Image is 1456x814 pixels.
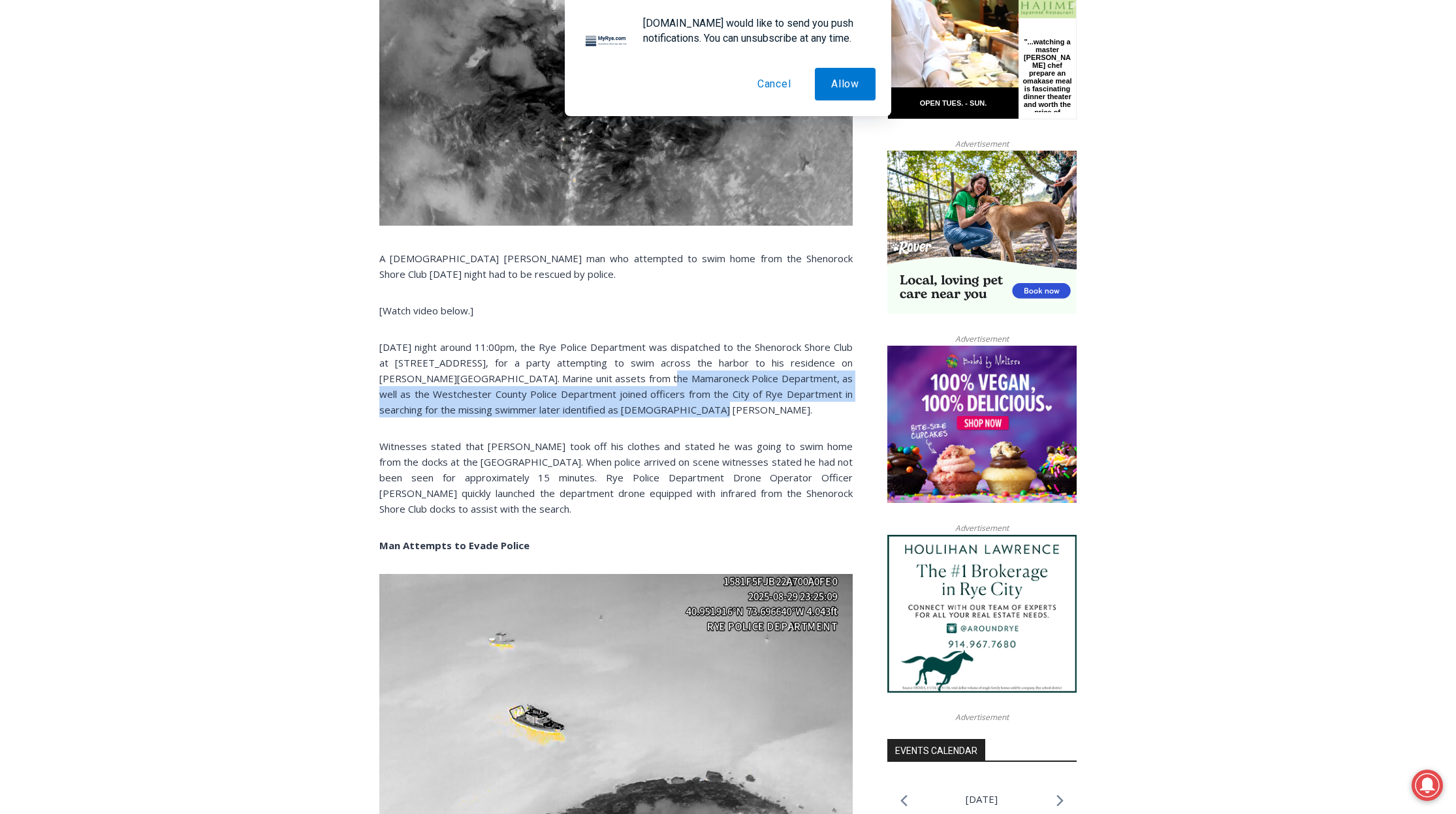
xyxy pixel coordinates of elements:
[314,127,633,162] a: Intern @ [DOMAIN_NAME]
[1,131,131,162] a: Open Tues. - Sun. [PHONE_NUMBER]
[942,138,1022,150] span: Advertisement
[388,4,471,59] a: Book [PERSON_NAME]'s Good Humor for Your Event
[741,68,808,100] button: Cancel
[887,346,1077,504] img: Baked by Melissa
[942,333,1022,345] span: Advertisement
[633,16,876,46] div: [DOMAIN_NAME] would like to send you push notifications. You can unsubscribe at any time.
[379,303,853,318] p: [Watch video below.]
[4,134,128,184] span: Open Tues. - Sun. [PHONE_NUMBER]
[379,250,853,282] p: A [DEMOGRAPHIC_DATA] [PERSON_NAME] man who attempted to swim home from the Shenorock Shore Club [...
[900,794,908,807] a: Previous month
[1056,794,1064,807] a: Next month
[379,539,530,552] strong: Man Attempts to Evade Police
[330,1,617,127] div: "At the 10am stand-up meeting, each intern gets a chance to take [PERSON_NAME] and the other inte...
[134,82,185,156] div: "...watching a master [PERSON_NAME] chef prepare an omakase meal is fascinating dinner theater an...
[887,739,985,761] h2: Events Calendar
[942,711,1022,723] span: Advertisement
[580,16,633,68] img: notification icon
[379,339,853,417] p: [DATE] night around 11:00pm, the Rye Police Department was dispatched to the Shenorock Shore Club...
[966,791,998,808] li: [DATE]
[86,23,323,36] div: No Generators on Trucks so No Noise or Pollution
[341,130,605,159] span: Intern @ [DOMAIN_NAME]
[942,522,1022,534] span: Advertisement
[398,14,454,50] h4: Book [PERSON_NAME]'s Good Humor for Your Event
[379,438,853,517] p: Witnesses stated that [PERSON_NAME] took off his clothes and stated he was going to swim home fro...
[815,68,876,100] button: Allow
[887,535,1077,693] img: Houlihan Lawrence The #1 Brokerage in Rye City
